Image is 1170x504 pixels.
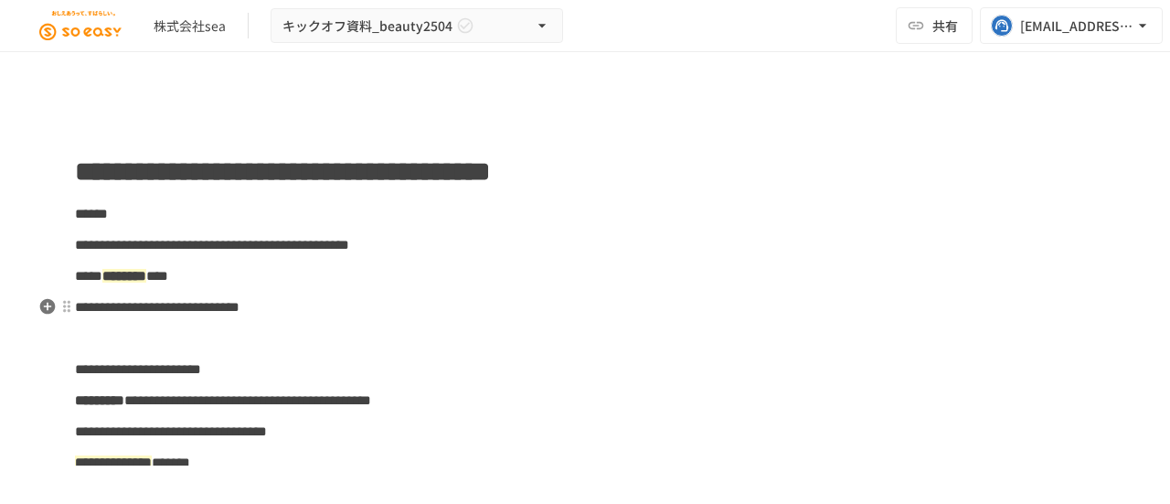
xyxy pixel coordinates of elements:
[896,7,973,44] button: 共有
[271,8,563,44] button: キックオフ資料_beauty2504
[154,16,226,36] div: 株式会社sea
[282,15,452,38] span: キックオフ資料_beauty2504
[980,7,1163,44] button: [EMAIL_ADDRESS][DOMAIN_NAME]
[932,16,958,36] span: 共有
[22,11,139,40] img: JEGjsIKIkXC9kHzRN7titGGb0UF19Vi83cQ0mCQ5DuX
[1020,15,1133,38] div: [EMAIL_ADDRESS][DOMAIN_NAME]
